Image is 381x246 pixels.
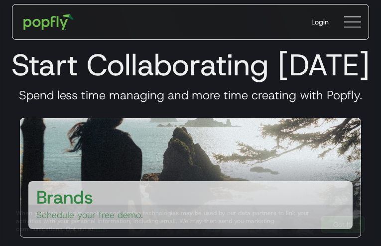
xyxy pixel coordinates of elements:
h3: Spend less time managing and more time creating with Popfly. [8,88,373,103]
div: When you visit or log in, cookies and similar technologies may be used by our data partners to li... [16,209,313,233]
a: Login [303,9,337,35]
h1: Start Collaborating [DATE] [8,47,373,83]
h3: Brands [36,185,93,209]
a: here [94,225,106,233]
a: Got It! [321,216,365,233]
a: home [16,7,81,37]
div: Login [311,17,329,27]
